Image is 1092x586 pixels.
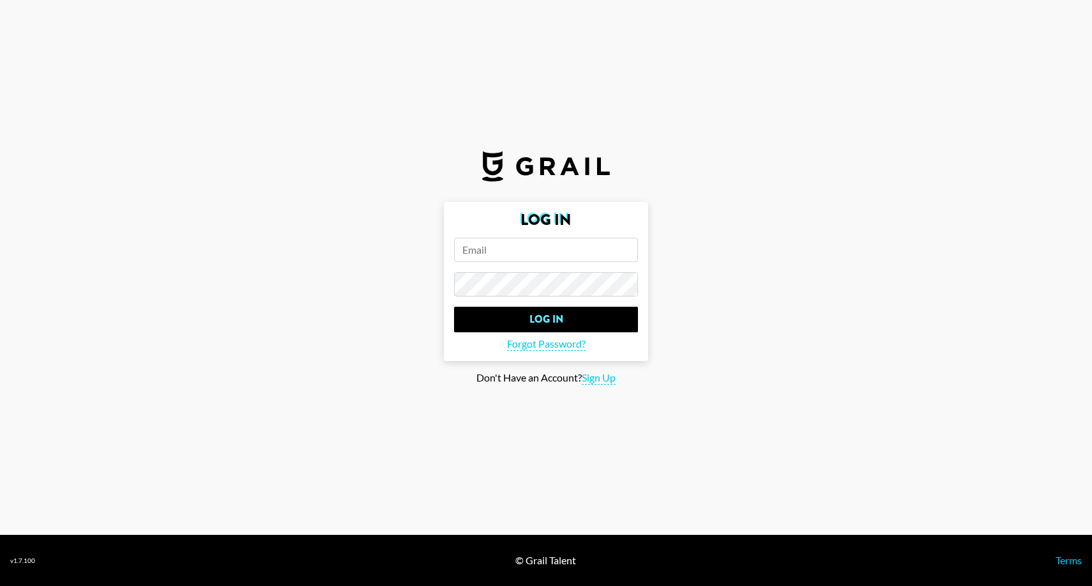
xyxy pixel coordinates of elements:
span: Forgot Password? [507,337,586,351]
div: Don't Have an Account? [10,371,1082,385]
input: Email [454,238,638,262]
span: Sign Up [582,371,616,385]
img: Grail Talent Logo [482,151,610,181]
input: Log In [454,307,638,332]
a: Terms [1056,554,1082,566]
div: v 1.7.100 [10,557,35,565]
div: © Grail Talent [515,554,576,567]
h2: Log In [454,212,638,227]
